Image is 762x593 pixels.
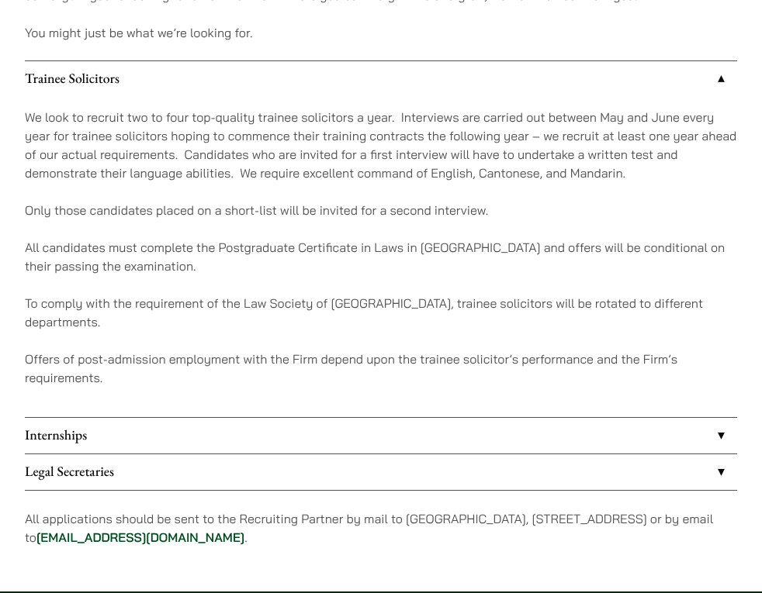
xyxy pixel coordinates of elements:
[25,418,737,453] a: Internships
[25,201,737,219] p: Only those candidates placed on a short-list will be invited for a second interview.
[25,454,737,490] a: Legal Secretaries
[25,23,737,42] p: You might just be what we’re looking for.
[25,350,737,387] p: Offers of post-admission employment with the Firm depend upon the trainee solicitor’s performance...
[25,509,737,546] p: All applications should be sent to the Recruiting Partner by mail to [GEOGRAPHIC_DATA], [STREET_A...
[36,529,244,545] a: [EMAIL_ADDRESS][DOMAIN_NAME]
[25,294,737,331] p: To comply with the requirement of the Law Society of [GEOGRAPHIC_DATA], trainee solicitors will b...
[25,238,737,275] p: All candidates must complete the Postgraduate Certificate in Laws in [GEOGRAPHIC_DATA] and offers...
[25,61,737,97] a: Trainee Solicitors
[25,97,737,416] div: Trainee Solicitors
[25,108,737,182] p: We look to recruit two to four top-quality trainee solicitors a year. Interviews are carried out ...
